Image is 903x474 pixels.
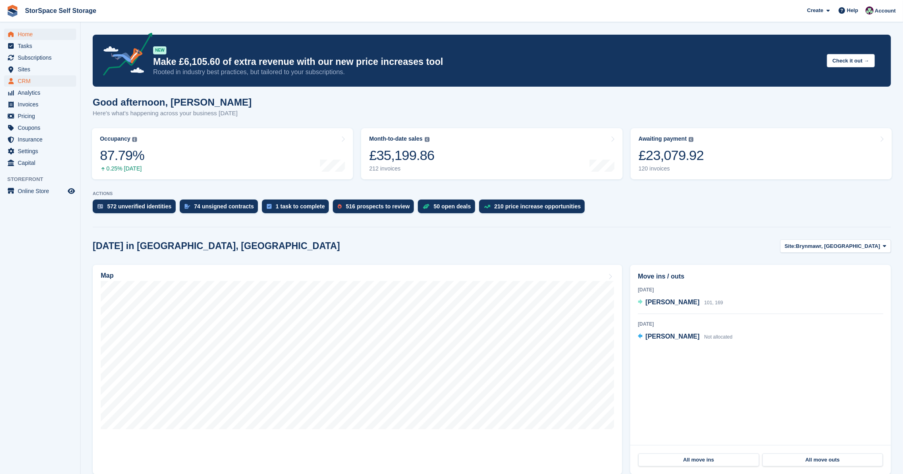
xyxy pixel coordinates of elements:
[4,146,76,157] a: menu
[369,135,422,142] div: Month-to-date sales
[180,200,262,217] a: 74 unsigned contracts
[4,52,76,63] a: menu
[66,186,76,196] a: Preview store
[827,54,875,67] button: Check it out →
[18,52,66,63] span: Subscriptions
[4,75,76,87] a: menu
[369,165,434,172] div: 212 invoices
[785,242,796,250] span: Site:
[4,110,76,122] a: menu
[18,146,66,157] span: Settings
[346,203,410,210] div: 516 prospects to review
[132,137,137,142] img: icon-info-grey-7440780725fd019a000dd9b08b2336e03edf1995a4989e88bcd33f0948082b44.svg
[107,203,172,210] div: 572 unverified identities
[418,200,479,217] a: 50 open deals
[153,68,820,77] p: Rooted in industry best practices, but tailored to your subscriptions.
[704,334,733,340] span: Not allocated
[4,122,76,133] a: menu
[4,134,76,145] a: menu
[4,157,76,168] a: menu
[866,6,874,15] img: Ross Hadlington
[425,137,430,142] img: icon-info-grey-7440780725fd019a000dd9b08b2336e03edf1995a4989e88bcd33f0948082b44.svg
[18,122,66,133] span: Coupons
[98,204,103,209] img: verify_identity-adf6edd0f0f0b5bbfe63781bf79b02c33cf7c696d77639b501bdc392416b5a36.svg
[646,299,700,306] span: [PERSON_NAME]
[6,5,19,17] img: stora-icon-8386f47178a22dfd0bd8f6a31ec36ba5ce8667c1dd55bd0f319d3a0aa187defe.svg
[18,99,66,110] span: Invoices
[484,205,490,208] img: price_increase_opportunities-93ffe204e8149a01c8c9dc8f82e8f89637d9d84a8eef4429ea346261dce0b2c0.svg
[333,200,418,217] a: 516 prospects to review
[361,128,622,179] a: Month-to-date sales £35,199.86 212 invoices
[267,204,272,209] img: task-75834270c22a3079a89374b754ae025e5fb1db73e45f91037f5363f120a921f8.svg
[18,110,66,122] span: Pricing
[338,204,342,209] img: prospect-51fa495bee0391a8d652442698ab0144808aea92771e9ea1ae160a38d050c398.svg
[638,286,883,293] div: [DATE]
[423,204,430,209] img: deal-1b604bf984904fb50ccaf53a9ad4b4a5d6e5aea283cecdc64d6e3604feb123c2.svg
[638,272,883,281] h2: Move ins / outs
[18,29,66,40] span: Home
[18,75,66,87] span: CRM
[4,99,76,110] a: menu
[369,147,434,164] div: £35,199.86
[639,165,704,172] div: 120 invoices
[100,135,130,142] div: Occupancy
[93,109,252,118] p: Here's what's happening across your business [DATE]
[434,203,471,210] div: 50 open deals
[7,175,80,183] span: Storefront
[847,6,858,15] span: Help
[875,7,896,15] span: Account
[4,185,76,197] a: menu
[22,4,100,17] a: StorSpace Self Storage
[185,204,190,209] img: contract_signature_icon-13c848040528278c33f63329250d36e43548de30e8caae1d1a13099fd9432cc5.svg
[479,200,589,217] a: 210 price increase opportunities
[807,6,823,15] span: Create
[4,87,76,98] a: menu
[18,87,66,98] span: Analytics
[18,134,66,145] span: Insurance
[704,300,723,306] span: 101, 169
[93,97,252,108] h1: Good afternoon, [PERSON_NAME]
[262,200,333,217] a: 1 task to complete
[494,203,581,210] div: 210 price increase opportunities
[689,137,693,142] img: icon-info-grey-7440780725fd019a000dd9b08b2336e03edf1995a4989e88bcd33f0948082b44.svg
[153,56,820,68] p: Make £6,105.60 of extra revenue with our new price increases tool
[96,33,153,79] img: price-adjustments-announcement-icon-8257ccfd72463d97f412b2fc003d46551f7dbcb40ab6d574587a9cd5c0d94...
[92,128,353,179] a: Occupancy 87.79% 0.25% [DATE]
[100,147,144,164] div: 87.79%
[796,242,880,250] span: Brynmawr, [GEOGRAPHIC_DATA]
[4,40,76,52] a: menu
[93,241,340,252] h2: [DATE] in [GEOGRAPHIC_DATA], [GEOGRAPHIC_DATA]
[638,332,733,342] a: [PERSON_NAME] Not allocated
[153,46,166,54] div: NEW
[780,239,891,253] button: Site: Brynmawr, [GEOGRAPHIC_DATA]
[18,64,66,75] span: Sites
[18,40,66,52] span: Tasks
[100,165,144,172] div: 0.25% [DATE]
[18,185,66,197] span: Online Store
[638,320,883,328] div: [DATE]
[101,272,114,279] h2: Map
[194,203,254,210] div: 74 unsigned contracts
[18,157,66,168] span: Capital
[631,128,892,179] a: Awaiting payment £23,079.92 120 invoices
[639,135,687,142] div: Awaiting payment
[639,147,704,164] div: £23,079.92
[638,453,759,466] a: All move ins
[276,203,325,210] div: 1 task to complete
[638,297,723,308] a: [PERSON_NAME] 101, 169
[4,64,76,75] a: menu
[93,191,891,196] p: ACTIONS
[4,29,76,40] a: menu
[762,453,883,466] a: All move outs
[93,200,180,217] a: 572 unverified identities
[646,333,700,340] span: [PERSON_NAME]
